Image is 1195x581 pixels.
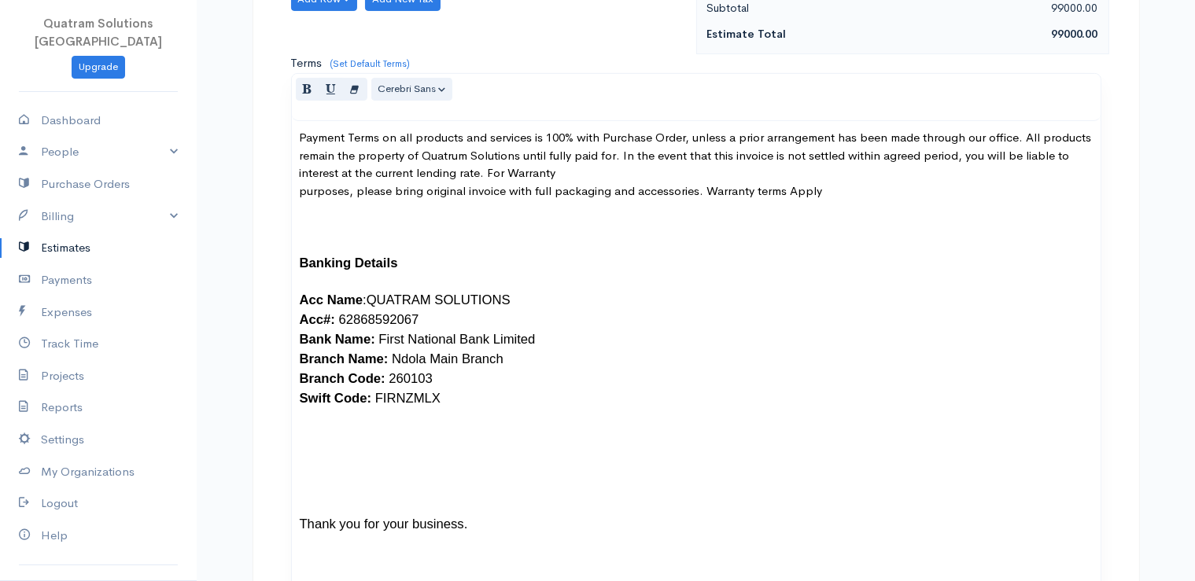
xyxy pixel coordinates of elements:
span: 99000.00 [1052,27,1098,41]
span: Quatram Solutions [GEOGRAPHIC_DATA] [35,16,162,49]
button: Bold (CTRL+B) [296,78,320,101]
a: Upgrade [72,56,125,79]
button: Remove Font Style (CTRL+\) [343,78,367,101]
span: Ndola Main Branch [392,351,503,366]
span: Thank you for your business. [300,517,468,531]
span: FIRNZMLX [375,391,441,406]
span: Banking Details [300,256,398,270]
button: Font Family [371,78,453,101]
a: (Set Default Terms) [330,57,411,70]
span: : [300,292,367,307]
label: Terms [291,54,323,72]
b: Branch Code: [300,371,385,386]
span: Cerebri Sans [378,82,437,95]
span: QUATRAM SOLUTIONS [367,292,511,307]
b: Branch Name: [300,351,389,366]
b: Bank Name: [300,332,375,347]
span: 62868592067 [339,312,419,327]
span: 260103 [389,371,433,386]
b: Acc#: [300,312,335,327]
button: Underline (CTRL+U) [319,78,344,101]
span: First National Bank Limited [378,332,535,347]
b: Acc Name [300,292,363,307]
strong: Estimate Total [707,27,787,41]
b: Swift Code: [300,391,372,406]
